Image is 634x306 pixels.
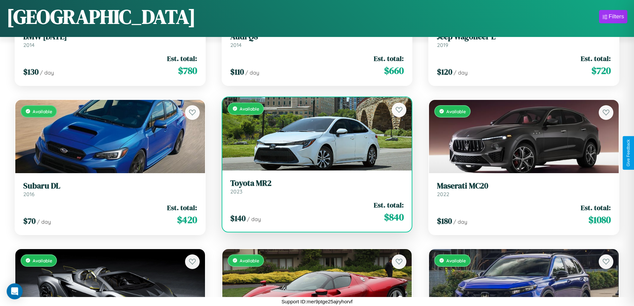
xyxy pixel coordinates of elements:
span: $ 1080 [588,213,611,226]
h1: [GEOGRAPHIC_DATA] [7,3,196,30]
span: 2019 [437,42,448,48]
span: Est. total: [374,54,404,63]
h3: Subaru DL [23,181,197,191]
span: $ 180 [437,215,452,226]
span: $ 780 [178,64,197,77]
span: 2016 [23,191,35,197]
span: $ 840 [384,210,404,224]
span: $ 420 [177,213,197,226]
span: $ 130 [23,66,39,77]
span: / day [453,218,467,225]
span: Est. total: [581,203,611,212]
span: 2022 [437,191,449,197]
span: Est. total: [167,54,197,63]
span: Est. total: [167,203,197,212]
a: Toyota MR22023 [230,178,404,195]
a: Subaru DL2016 [23,181,197,197]
a: BMW [DATE]2014 [23,32,197,48]
span: Est. total: [374,200,404,210]
span: Est. total: [581,54,611,63]
span: $ 110 [230,66,244,77]
div: Open Intercom Messenger [7,283,23,299]
p: Support ID: mer9ptge25ajryhorvf [282,297,352,306]
span: Available [446,258,466,263]
a: Jeep Wagoneer L2019 [437,32,611,48]
span: / day [247,216,261,222]
div: Give Feedback [626,140,631,166]
div: Filters [609,13,624,20]
button: Filters [599,10,627,23]
span: $ 120 [437,66,452,77]
h3: BMW [DATE] [23,32,197,42]
span: / day [40,69,54,76]
span: $ 70 [23,215,36,226]
span: $ 720 [591,64,611,77]
a: Maserati MC202022 [437,181,611,197]
h3: Maserati MC20 [437,181,611,191]
a: Audi Q82014 [230,32,404,48]
h3: Toyota MR2 [230,178,404,188]
span: $ 660 [384,64,404,77]
h3: Jeep Wagoneer L [437,32,611,42]
span: Available [33,258,52,263]
span: Available [33,109,52,114]
span: $ 140 [230,213,246,224]
span: Available [240,258,259,263]
span: 2014 [23,42,35,48]
h3: Audi Q8 [230,32,404,42]
span: 2014 [230,42,242,48]
span: / day [245,69,259,76]
span: / day [454,69,468,76]
span: / day [37,218,51,225]
span: Available [240,106,259,112]
span: Available [446,109,466,114]
span: 2023 [230,188,242,195]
